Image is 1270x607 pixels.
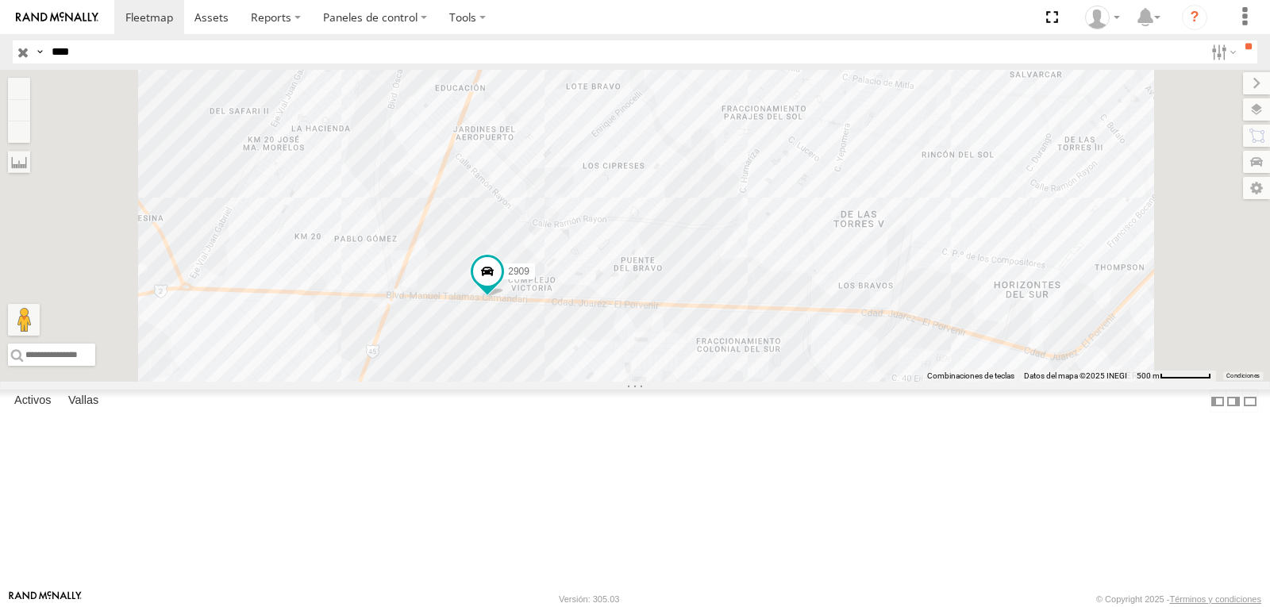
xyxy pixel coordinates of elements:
[1190,9,1199,25] font: ?
[8,99,30,121] button: Alejar
[1226,390,1241,413] label: Tabla de resumen del muelle a la derecha
[6,390,60,413] label: Activos
[1137,371,1160,380] span: 500 m
[1079,6,1126,29] div: Daniel Lupio
[9,591,82,607] a: Visita nuestro sitio web
[1096,594,1170,604] font: © Copyright 2025 -
[1226,373,1260,379] a: Condiciones
[559,594,619,604] font: Versión: 305.03
[8,151,30,173] label: Medida
[14,394,51,406] font: Activos
[1024,371,1127,380] font: Datos del mapa ©2025 INEGI
[1132,371,1216,382] button: Escala del mapa: 500 m por 61 píxeles
[8,121,30,143] button: Zoom Inicio
[927,371,1014,382] button: Combinaciones de teclas
[508,266,529,277] font: 2909
[323,10,418,25] font: Paneles de control
[8,78,30,99] button: Dar un golpe de zoom
[33,40,46,63] label: Consulta de búsqueda
[8,304,40,336] button: Arrastra el hombrecito naranja al mapa para abrir Street View
[1243,177,1270,199] label: Configuración del mapa
[1242,390,1258,413] label: Ocultar tabla de resumen
[1210,390,1226,413] label: Tabla de resumen del muelle a la izquierda
[60,390,106,413] label: Vallas
[16,12,98,23] img: rand-logo.svg
[1169,594,1261,604] a: Términos y condiciones
[68,394,98,406] font: Vallas
[1205,40,1239,63] label: Opciones de filtro de búsqueda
